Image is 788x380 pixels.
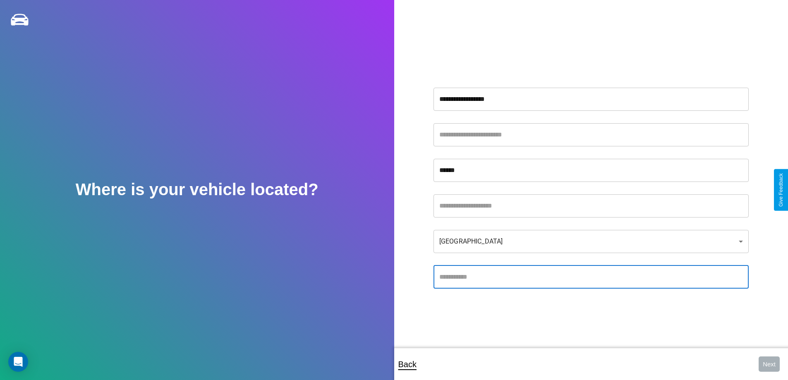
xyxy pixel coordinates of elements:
button: Next [759,356,780,372]
div: Give Feedback [778,173,784,207]
div: [GEOGRAPHIC_DATA] [434,230,749,253]
h2: Where is your vehicle located? [76,180,319,199]
p: Back [398,357,417,372]
div: Open Intercom Messenger [8,352,28,372]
